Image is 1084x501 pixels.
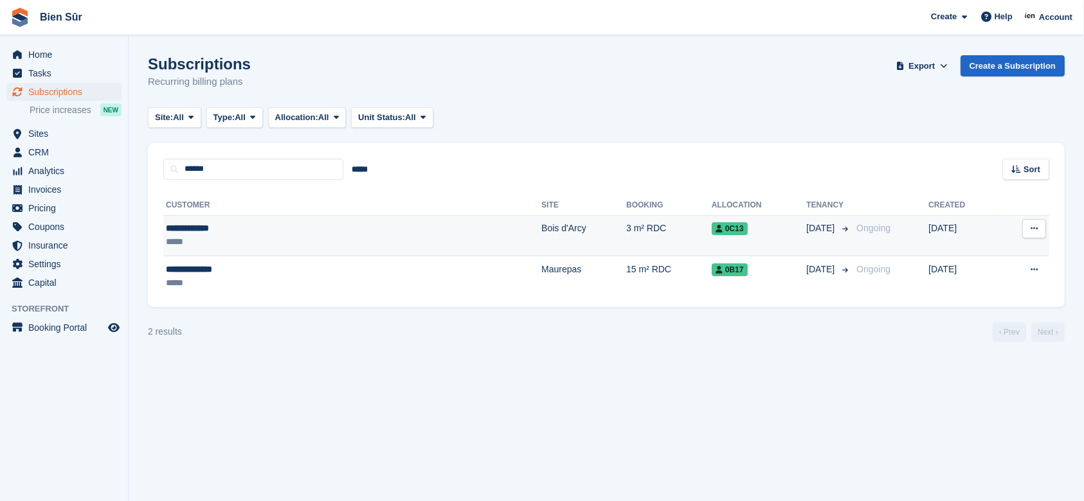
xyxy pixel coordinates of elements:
a: menu [6,162,122,180]
span: Help [995,10,1013,23]
a: menu [6,236,122,254]
span: Site: [155,111,173,124]
span: 0B17 [712,263,748,276]
a: menu [6,218,122,236]
button: Allocation: All [268,107,347,128]
td: [DATE] [928,256,998,297]
a: menu [6,319,122,337]
span: All [235,111,246,124]
p: Recurring billing plans [148,75,251,89]
h1: Subscriptions [148,55,251,73]
a: menu [6,46,122,64]
th: Allocation [712,195,806,216]
img: stora-icon-8386f47178a22dfd0bd8f6a31ec36ba5ce8667c1dd55bd0f319d3a0aa187defe.svg [10,8,30,27]
a: Next [1031,322,1065,342]
span: 0C13 [712,222,748,235]
span: Analytics [28,162,105,180]
a: Bien Sûr [35,6,87,28]
a: Create a Subscription [961,55,1065,76]
span: Type: [213,111,235,124]
span: Sort [1024,163,1040,176]
span: Storefront [12,303,128,315]
nav: Page [990,322,1067,342]
span: All [318,111,329,124]
a: Price increases NEW [30,103,122,117]
span: Subscriptions [28,83,105,101]
a: menu [6,143,122,161]
th: Tenancy [806,195,851,216]
th: Created [928,195,998,216]
a: menu [6,180,122,198]
span: All [405,111,416,124]
button: Export [894,55,950,76]
a: menu [6,255,122,273]
button: Type: All [206,107,263,128]
th: Customer [163,195,541,216]
span: Account [1039,11,1072,24]
a: Preview store [106,320,122,335]
span: Insurance [28,236,105,254]
a: menu [6,199,122,217]
span: Ongoing [856,223,890,233]
span: Ongoing [856,264,890,274]
div: NEW [100,103,122,116]
span: All [173,111,184,124]
span: Settings [28,255,105,273]
span: CRM [28,143,105,161]
th: Site [541,195,626,216]
td: Maurepas [541,256,626,297]
span: [DATE] [806,263,837,276]
span: Unit Status: [358,111,405,124]
a: menu [6,64,122,82]
td: [DATE] [928,215,998,256]
td: Bois d'Arcy [541,215,626,256]
span: Price increases [30,104,91,116]
a: menu [6,83,122,101]
th: Booking [626,195,712,216]
span: [DATE] [806,222,837,235]
span: Invoices [28,180,105,198]
button: Unit Status: All [351,107,433,128]
span: Pricing [28,199,105,217]
span: Allocation: [275,111,318,124]
td: 15 m² RDC [626,256,712,297]
span: Tasks [28,64,105,82]
td: 3 m² RDC [626,215,712,256]
a: Previous [993,322,1026,342]
span: Home [28,46,105,64]
span: Booking Portal [28,319,105,337]
div: 2 results [148,325,182,338]
span: Sites [28,125,105,143]
span: Export [908,60,935,73]
span: Coupons [28,218,105,236]
a: menu [6,125,122,143]
img: Asmaa Habri [1024,10,1037,23]
span: Capital [28,274,105,292]
a: menu [6,274,122,292]
span: Create [931,10,957,23]
button: Site: All [148,107,201,128]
